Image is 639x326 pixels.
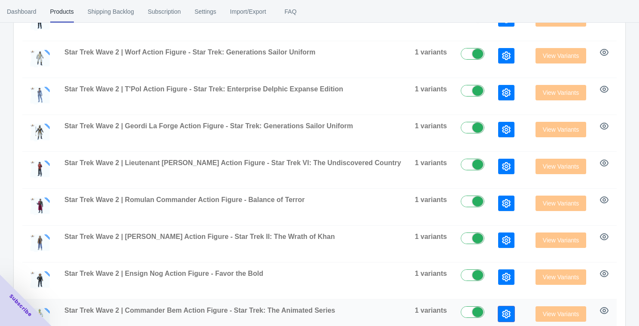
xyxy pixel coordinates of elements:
[64,196,305,203] span: Star Trek Wave 2 | Romulan Commander Action Figure - Balance of Terror
[280,0,301,23] span: FAQ
[64,270,263,277] span: Star Trek Wave 2 | Ensign Nog Action Figure - Favor the Bold
[64,159,401,166] span: Star Trek Wave 2 | Lieutenant [PERSON_NAME] Action Figure - Star Trek VI: The Undiscovered Country
[29,48,51,69] img: StarTrek_Wave2_BeautyShots_1000x1000_Worf_f58dd17c-474e-4741-ad05-c32be9c39819.png
[29,85,51,106] img: StarTrek_Wave2_BeautyShots_1000x1000_Tpol_7575dd86-07f9-4f20-8ad2-320fee54c01f.png
[29,159,51,179] img: StarTrek_Wave2_BeautyShots_1000x1000_Valeris_82043758-675d-4e99-b9a9-b2e768fb42c1.png
[415,48,447,56] span: 1 variants
[7,0,37,23] span: Dashboard
[195,0,216,23] span: Settings
[29,232,51,253] img: StarTrek_Wave2_BeautyShots_1000x1000_Carol_1e7479cf-dae4-4ab4-bf5f-d5344e289d17.png
[29,196,51,216] img: StarTrek_Wave2_BeautyShots_1000x1000_Romulan_0a17bf58-c00a-4d75-96dc-63361f4978d1.png
[415,85,447,93] span: 1 variants
[415,270,447,277] span: 1 variants
[415,159,447,166] span: 1 variants
[8,293,33,318] span: Subscribe
[415,196,447,203] span: 1 variants
[64,122,353,130] span: Star Trek Wave 2 | Geordi La Forge Action Figure - Star Trek: Generations Sailor Uniform
[64,48,315,56] span: Star Trek Wave 2 | Worf Action Figure - Star Trek: Generations Sailor Uniform
[29,122,51,142] img: StarTrek_Wave2_BeautyShots_1000x1000_Geordi_55e77698-bb46-43ca-a2c3-43e0d6ecf7ba.png
[29,269,51,290] img: StarTrek_Wave2_BeautyShots_1000x1000_Nog_ad48ef98-97e7-4ca2-92d0-8477056626b3.png
[230,0,266,23] span: Import/Export
[64,85,343,93] span: Star Trek Wave 2 | T'Pol Action Figure - Star Trek: Enterprise Delphic Expanse Edition
[50,0,74,23] span: Products
[88,0,134,23] span: Shipping Backlog
[415,233,447,240] span: 1 variants
[148,0,181,23] span: Subscription
[415,307,447,314] span: 1 variants
[64,233,335,240] span: Star Trek Wave 2 | [PERSON_NAME] Action Figure - Star Trek II: The Wrath of Khan
[415,122,447,130] span: 1 variants
[64,307,335,314] span: Star Trek Wave 2 | Commander Bem Action Figure - Star Trek: The Animated Series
